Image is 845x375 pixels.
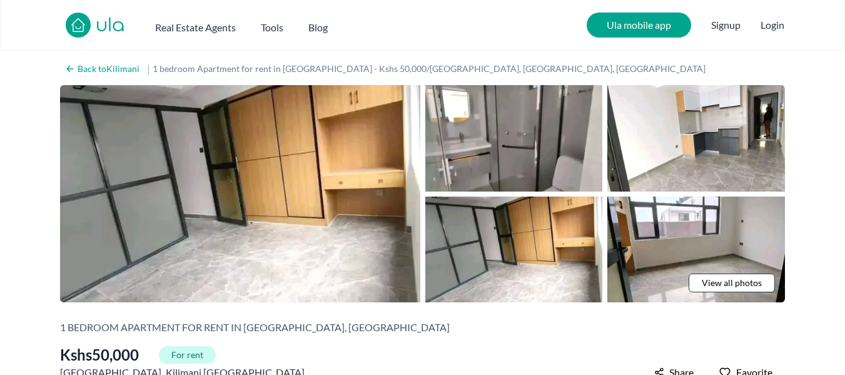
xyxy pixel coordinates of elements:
a: ula [96,15,125,38]
h2: Real Estate Agents [155,20,236,35]
a: View all photos [689,274,775,292]
h1: 1 bedroom Apartment for rent in [GEOGRAPHIC_DATA] - Kshs 50,000/[GEOGRAPHIC_DATA], [GEOGRAPHIC_DA... [153,63,718,75]
span: Kshs 50,000 [60,345,139,365]
img: 1 bedroom Apartment for rent in Kilimani - Kshs 50,000/mo - at Kirichwa Road, Nairobi, Kenya, Nai... [60,85,420,302]
h2: Back to Kilimani [78,63,139,75]
img: 1 bedroom Apartment for rent in Kilimani - Kshs 50,000/mo - at Kirichwa Road, Nairobi, Kenya, Nai... [607,85,785,192]
img: 1 bedroom Apartment for rent in Kilimani - Kshs 50,000/mo - at Kirichwa Road, Nairobi, Kenya, Nai... [607,197,785,303]
span: Signup [711,13,741,38]
span: | [147,61,150,76]
h2: Blog [308,20,328,35]
a: Ula mobile app [587,13,691,38]
button: Real Estate Agents [155,15,236,35]
h2: Tools [261,20,283,35]
button: Tools [261,15,283,35]
img: 1 bedroom Apartment for rent in Kilimani - Kshs 50,000/mo - at Kirichwa Road, Nairobi, Kenya, Nai... [425,85,603,192]
span: View all photos [702,277,762,289]
nav: Main [155,15,353,35]
h2: 1 bedroom Apartment for rent in [GEOGRAPHIC_DATA], [GEOGRAPHIC_DATA] [60,320,450,335]
a: Blog [308,15,328,35]
a: Back toKilimani [60,60,144,78]
button: Login [761,18,784,33]
span: For rent [159,346,216,364]
img: 1 bedroom Apartment for rent in Kilimani - Kshs 50,000/mo - at Kirichwa Road, Nairobi, Kenya, Nai... [425,197,603,303]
